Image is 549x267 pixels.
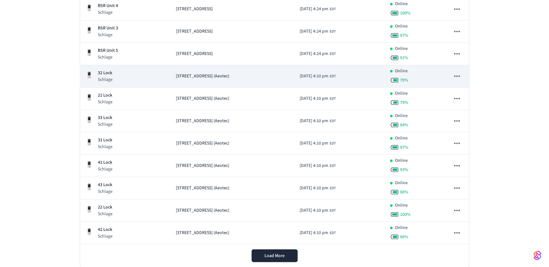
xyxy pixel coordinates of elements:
span: EDT [330,163,336,169]
span: EDT [330,230,336,236]
p: Schlage [98,32,118,38]
span: 97 % [400,144,409,151]
span: [DATE] 4:10 pm [300,185,329,192]
span: [DATE] 4:10 pm [300,207,329,214]
span: EDT [330,141,336,146]
span: [STREET_ADDRESS] (Aeotec) [176,118,230,124]
span: [STREET_ADDRESS] [176,51,213,57]
span: [DATE] 4:10 pm [300,230,329,236]
span: [STREET_ADDRESS] (Aeotec) [176,73,230,80]
img: Yale Assure Touchscreen Wifi Smart Lock, Satin Nickel, Front [85,183,93,191]
span: EDT [330,29,336,35]
p: BSR Unit 3 [98,25,118,32]
p: Schlage [98,121,113,128]
p: 32 Lock [98,70,113,76]
p: 21 Lock [98,92,113,99]
img: Yale Assure Touchscreen Wifi Smart Lock, Satin Nickel, Front [85,138,93,146]
div: America/New_York [300,162,336,169]
div: America/New_York [300,73,336,80]
img: Yale Assure Touchscreen Wifi Smart Lock, Satin Nickel, Front [85,71,93,79]
img: Yale Assure Touchscreen Wifi Smart Lock, Satin Nickel, Front [85,228,93,236]
p: Online [395,180,408,186]
p: Schlage [98,211,113,217]
span: 88 % [400,234,409,240]
span: [DATE] 4:10 pm [300,95,329,102]
span: 100 % [400,211,411,218]
p: Online [395,202,408,209]
span: [DATE] 4:10 pm [300,73,329,80]
p: Online [395,224,408,231]
span: [STREET_ADDRESS] (Aeotec) [176,140,230,147]
p: Online [395,68,408,75]
p: Online [395,45,408,52]
span: [STREET_ADDRESS] (Aeotec) [176,95,230,102]
p: Schlage [98,188,113,195]
div: America/New_York [300,95,336,102]
p: 22 Lock [98,204,113,211]
span: [STREET_ADDRESS] [176,28,213,35]
p: Schlage [98,99,113,105]
p: 42 Lock [98,226,113,233]
span: 97 % [400,32,409,39]
div: America/New_York [300,207,336,214]
span: 93 % [400,167,409,173]
img: Yale Assure Touchscreen Wifi Smart Lock, Satin Nickel, Front [85,27,93,34]
span: [STREET_ADDRESS] (Aeotec) [176,185,230,192]
span: [DATE] 4:10 pm [300,140,329,147]
img: SeamLogoGradient.69752ec5.svg [534,250,541,261]
span: EDT [330,74,336,79]
div: America/New_York [300,140,336,147]
span: [DATE] 4:10 pm [300,162,329,169]
img: Yale Assure Touchscreen Wifi Smart Lock, Satin Nickel, Front [85,206,93,213]
span: 79 % [400,99,409,106]
span: [DATE] 4:10 pm [300,118,329,124]
span: 91 % [400,55,409,61]
p: Online [395,90,408,97]
p: Schlage [98,54,118,60]
p: Online [395,157,408,164]
p: Online [395,23,408,30]
img: Yale Assure Touchscreen Wifi Smart Lock, Satin Nickel, Front [85,116,93,124]
span: EDT [330,96,336,102]
p: Schlage [98,9,118,16]
div: America/New_York [300,51,336,57]
img: Yale Assure Touchscreen Wifi Smart Lock, Satin Nickel, Front [85,94,93,101]
span: 88 % [400,189,409,195]
div: America/New_York [300,28,336,35]
p: Schlage [98,144,113,150]
div: America/New_York [300,185,336,192]
p: Online [395,135,408,142]
span: 84 % [400,122,409,128]
p: Online [395,1,408,7]
span: [STREET_ADDRESS] (Aeotec) [176,162,230,169]
span: Load More [264,253,285,259]
span: [STREET_ADDRESS] [176,6,213,12]
p: Schlage [98,166,113,172]
p: 33 Lock [98,114,113,121]
p: BSR Unit 5 [98,47,118,54]
span: EDT [330,208,336,214]
p: Schlage [98,76,113,83]
span: EDT [330,185,336,191]
span: [STREET_ADDRESS] (Aeotec) [176,207,230,214]
p: BSR Unit 4 [98,3,118,9]
p: 43 Lock [98,182,113,188]
span: EDT [330,118,336,124]
div: America/New_York [300,230,336,236]
p: 41 Lock [98,159,113,166]
button: Load More [252,249,298,262]
span: EDT [330,51,336,57]
span: [DATE] 4:24 pm [300,6,329,12]
div: America/New_York [300,118,336,124]
img: Yale Assure Touchscreen Wifi Smart Lock, Satin Nickel, Front [85,161,93,169]
span: [DATE] 4:24 pm [300,28,329,35]
span: 79 % [400,77,409,83]
p: 31 Lock [98,137,113,144]
span: EDT [330,6,336,12]
span: [DATE] 4:24 pm [300,51,329,57]
div: America/New_York [300,6,336,12]
p: Schlage [98,233,113,240]
p: Online [395,113,408,119]
span: 100 % [400,10,411,16]
span: [STREET_ADDRESS] (Aeotec) [176,230,230,236]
